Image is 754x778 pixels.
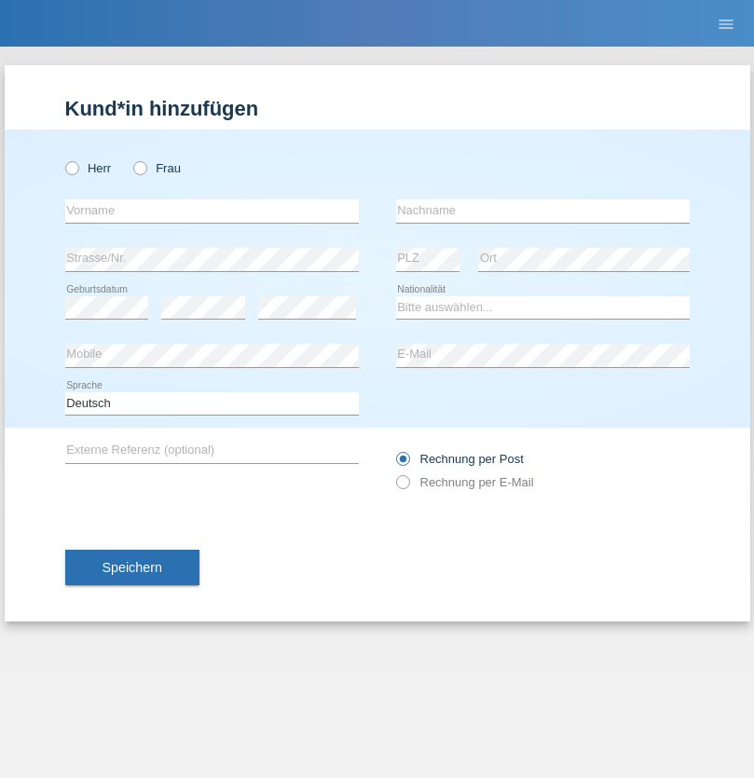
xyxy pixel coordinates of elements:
label: Frau [133,161,181,175]
label: Rechnung per E-Mail [396,475,534,489]
i: menu [717,15,735,34]
a: menu [707,18,745,29]
h1: Kund*in hinzufügen [65,97,690,120]
label: Rechnung per Post [396,452,524,466]
input: Frau [133,161,145,173]
input: Herr [65,161,77,173]
label: Herr [65,161,112,175]
span: Speichern [103,560,162,575]
input: Rechnung per E-Mail [396,475,408,498]
input: Rechnung per Post [396,452,408,475]
button: Speichern [65,550,199,585]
